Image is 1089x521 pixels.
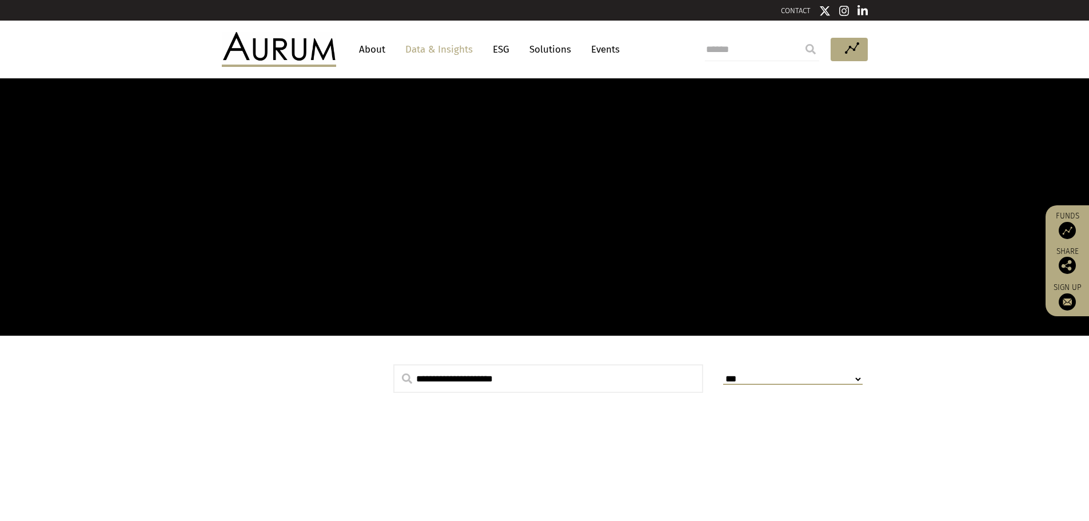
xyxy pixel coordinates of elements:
a: CONTACT [781,6,811,15]
img: Instagram icon [839,5,849,17]
a: Funds [1051,211,1083,239]
img: Access Funds [1059,222,1076,239]
img: search.svg [402,373,412,384]
img: Share this post [1059,257,1076,274]
a: Sign up [1051,283,1083,311]
img: Aurum [222,32,336,66]
img: Linkedin icon [857,5,868,17]
img: Twitter icon [819,5,831,17]
a: Events [585,39,620,60]
a: Data & Insights [400,39,478,60]
a: Solutions [524,39,577,60]
img: Sign up to our newsletter [1059,293,1076,311]
input: Submit [799,38,822,61]
a: About [353,39,391,60]
div: Share [1051,248,1083,274]
a: ESG [487,39,515,60]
